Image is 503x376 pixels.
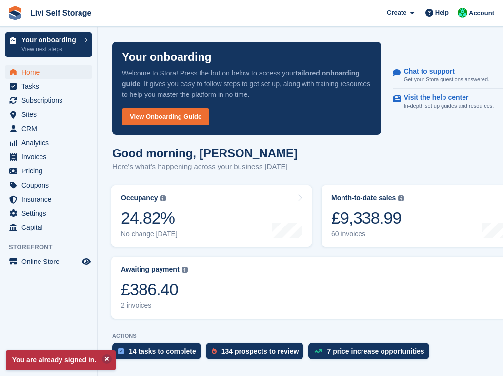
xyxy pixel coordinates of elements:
[469,8,494,18] span: Account
[26,5,95,21] a: Livi Self Storage
[160,195,166,201] img: icon-info-grey-7440780725fd019a000dd9b08b2336e03edf1995a4989e88bcd33f0948082b44.svg
[5,32,92,57] a: Your onboarding View next steps
[221,347,299,355] div: 134 prospects to review
[21,255,80,268] span: Online Store
[121,280,188,300] div: £386.40
[21,136,80,150] span: Analytics
[21,164,80,178] span: Pricing
[404,102,494,110] p: In-depth set up guides and resources.
[121,230,178,238] div: No change [DATE]
[21,192,80,206] span: Insurance
[182,267,188,273] img: icon-info-grey-7440780725fd019a000dd9b08b2336e03edf1995a4989e88bcd33f0948082b44.svg
[5,255,92,268] a: menu
[5,178,92,192] a: menu
[21,79,80,93] span: Tasks
[398,195,404,201] img: icon-info-grey-7440780725fd019a000dd9b08b2336e03edf1995a4989e88bcd33f0948082b44.svg
[21,207,80,220] span: Settings
[21,45,80,54] p: View next steps
[5,79,92,93] a: menu
[121,301,188,310] div: 2 invoices
[122,52,212,63] p: Your onboarding
[5,207,92,220] a: menu
[458,8,467,18] img: Joe Robertson
[5,221,92,234] a: menu
[129,347,196,355] div: 14 tasks to complete
[21,94,80,107] span: Subscriptions
[9,243,97,252] span: Storefront
[121,194,158,202] div: Occupancy
[121,265,180,274] div: Awaiting payment
[404,75,489,84] p: Get your Stora questions answered.
[21,108,80,121] span: Sites
[21,65,80,79] span: Home
[112,343,206,364] a: 14 tasks to complete
[435,8,449,18] span: Help
[21,178,80,192] span: Coupons
[212,348,217,354] img: prospect-51fa495bee0391a8d652442698ab0144808aea92771e9ea1ae160a38d050c398.svg
[5,65,92,79] a: menu
[122,108,209,125] a: View Onboarding Guide
[5,136,92,150] a: menu
[5,192,92,206] a: menu
[331,208,404,228] div: £9,338.99
[21,122,80,135] span: CRM
[21,221,80,234] span: Capital
[21,37,80,43] p: Your onboarding
[331,230,404,238] div: 60 invoices
[112,161,298,172] p: Here's what's happening across your business [DATE]
[331,194,396,202] div: Month-to-date sales
[308,343,434,364] a: 7 price increase opportunities
[21,150,80,164] span: Invoices
[121,208,178,228] div: 24.82%
[5,150,92,164] a: menu
[404,67,482,75] p: Chat to support
[327,347,424,355] div: 7 price increase opportunities
[8,6,22,20] img: stora-icon-8386f47178a22dfd0bd8f6a31ec36ba5ce8667c1dd55bd0f319d3a0aa187defe.svg
[80,256,92,267] a: Preview store
[122,68,371,100] p: Welcome to Stora! Press the button below to access your . It gives you easy to follow steps to ge...
[111,185,312,247] a: Occupancy 24.82% No change [DATE]
[5,108,92,121] a: menu
[6,350,116,370] p: You are already signed in.
[118,348,124,354] img: task-75834270c22a3079a89374b754ae025e5fb1db73e45f91037f5363f120a921f8.svg
[5,94,92,107] a: menu
[206,343,309,364] a: 134 prospects to review
[314,349,322,353] img: price_increase_opportunities-93ffe204e8149a01c8c9dc8f82e8f89637d9d84a8eef4429ea346261dce0b2c0.svg
[5,164,92,178] a: menu
[5,122,92,135] a: menu
[404,94,486,102] p: Visit the help center
[387,8,406,18] span: Create
[112,147,298,160] h1: Good morning, [PERSON_NAME]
